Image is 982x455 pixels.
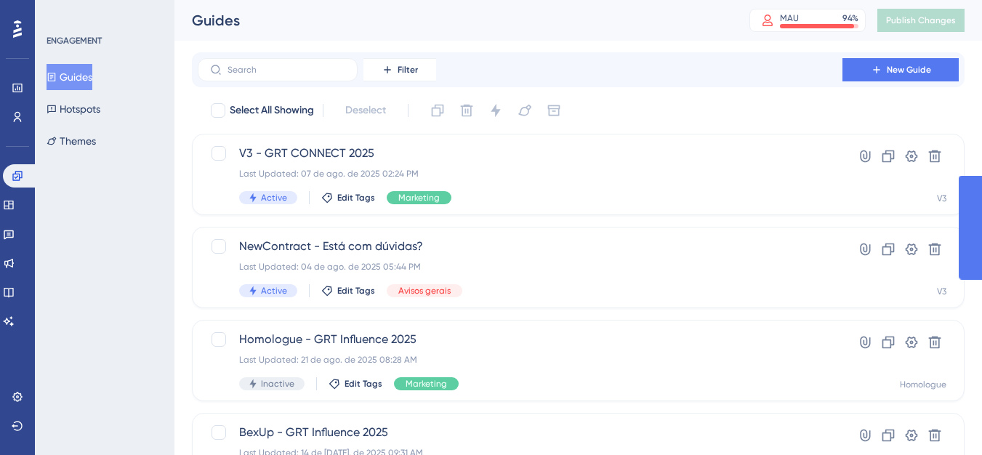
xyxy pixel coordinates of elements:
[842,58,959,81] button: New Guide
[406,378,447,390] span: Marketing
[47,128,96,154] button: Themes
[937,286,946,297] div: V3
[321,192,375,204] button: Edit Tags
[239,261,801,273] div: Last Updated: 04 de ago. de 2025 05:44 PM
[345,378,382,390] span: Edit Tags
[239,331,801,348] span: Homologue - GRT Influence 2025
[239,145,801,162] span: V3 - GRT CONNECT 2025
[887,64,931,76] span: New Guide
[228,65,345,75] input: Search
[937,193,946,204] div: V3
[230,102,314,119] span: Select All Showing
[842,12,858,24] div: 94 %
[337,285,375,297] span: Edit Tags
[47,64,92,90] button: Guides
[47,35,102,47] div: ENGAGEMENT
[332,97,399,124] button: Deselect
[239,168,801,180] div: Last Updated: 07 de ago. de 2025 02:24 PM
[886,15,956,26] span: Publish Changes
[329,378,382,390] button: Edit Tags
[398,64,418,76] span: Filter
[239,424,801,441] span: BexUp - GRT Influence 2025
[900,379,946,390] div: Homologue
[192,10,713,31] div: Guides
[239,354,801,366] div: Last Updated: 21 de ago. de 2025 08:28 AM
[261,378,294,390] span: Inactive
[261,285,287,297] span: Active
[398,285,451,297] span: Avisos gerais
[398,192,440,204] span: Marketing
[321,285,375,297] button: Edit Tags
[345,102,386,119] span: Deselect
[47,96,100,122] button: Hotspots
[239,238,801,255] span: NewContract - Está com dúvidas?
[261,192,287,204] span: Active
[363,58,436,81] button: Filter
[337,192,375,204] span: Edit Tags
[780,12,799,24] div: MAU
[877,9,965,32] button: Publish Changes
